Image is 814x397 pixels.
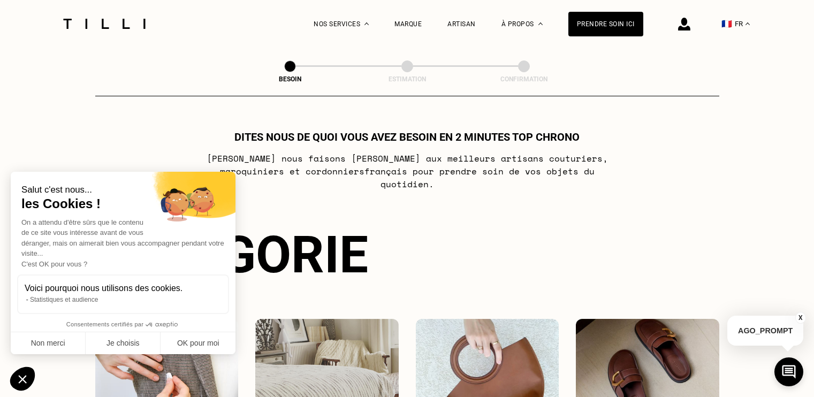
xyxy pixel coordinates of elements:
div: Confirmation [470,75,577,83]
img: Menu déroulant à propos [538,22,543,25]
h1: Dites nous de quoi vous avez besoin en 2 minutes top chrono [234,131,580,143]
img: menu déroulant [745,22,750,25]
img: Logo du service de couturière Tilli [59,19,149,29]
div: Besoin [237,75,344,83]
img: Menu déroulant [364,22,369,25]
img: icône connexion [678,18,690,30]
a: Marque [394,20,422,28]
div: Estimation [354,75,461,83]
button: X [795,312,806,324]
p: AGO_PROMPT [727,316,803,346]
a: Artisan [447,20,476,28]
a: Prendre soin ici [568,12,643,36]
div: Catégorie [95,225,719,285]
p: [PERSON_NAME] nous faisons [PERSON_NAME] aux meilleurs artisans couturiers , maroquiniers et cord... [195,152,619,190]
span: 🇫🇷 [721,19,732,29]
